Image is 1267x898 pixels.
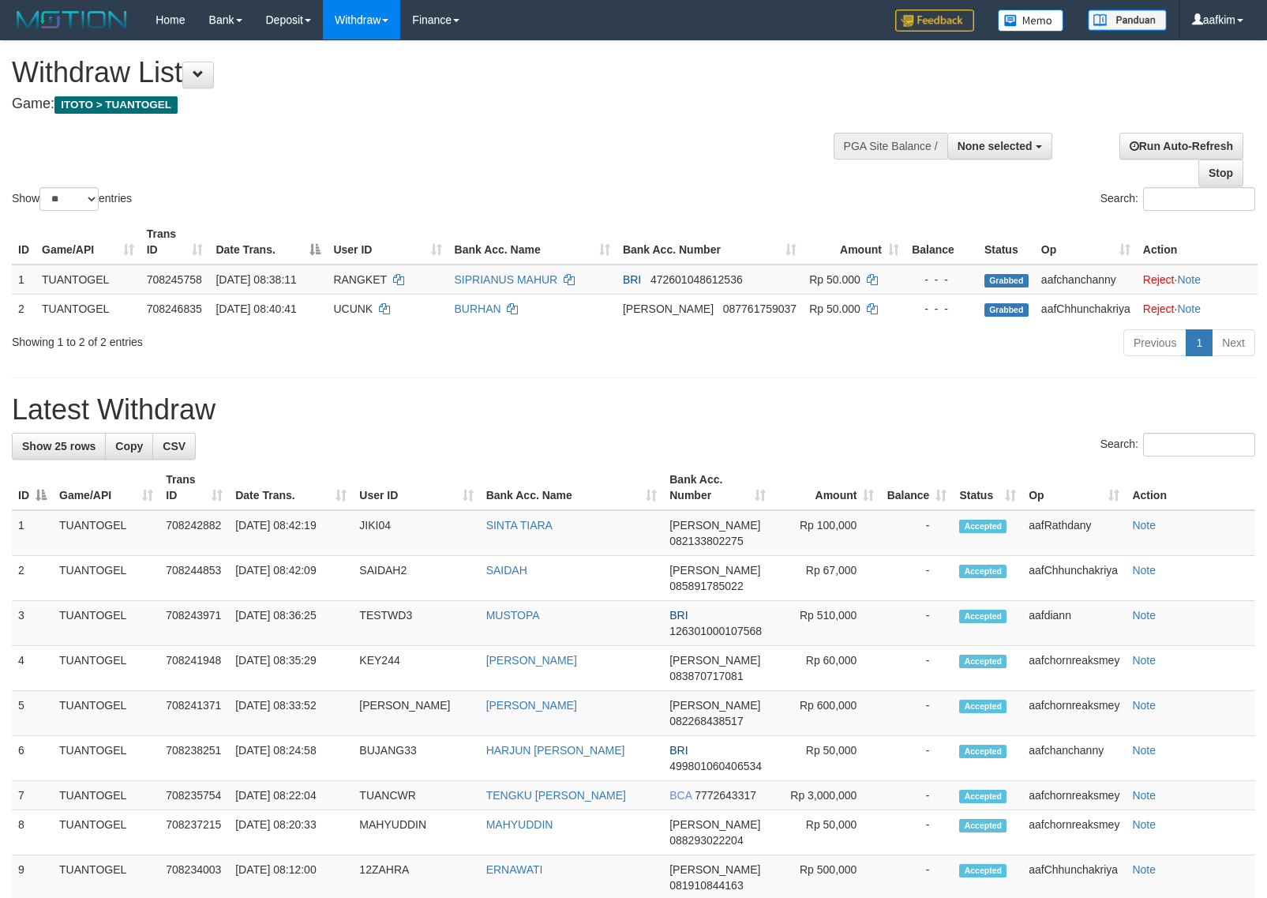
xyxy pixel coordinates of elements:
[1177,302,1201,315] a: Note
[163,440,186,453] span: CSV
[998,9,1064,32] img: Button%20Memo.svg
[486,818,553,831] a: MAHYUDDIN
[53,736,159,781] td: TUANTOGEL
[486,744,625,757] a: HARJUN [PERSON_NAME]
[650,273,743,286] span: Copy 472601048612536 to clipboard
[12,294,36,323] td: 2
[1132,818,1156,831] a: Note
[772,781,880,810] td: Rp 3,000,000
[880,556,953,601] td: -
[1212,329,1255,356] a: Next
[353,465,479,510] th: User ID: activate to sort column ascending
[1137,294,1258,323] td: ·
[12,328,516,350] div: Showing 1 to 2 of 2 entries
[209,220,327,265] th: Date Trans.: activate to sort column descending
[1132,699,1156,712] a: Note
[159,510,229,556] td: 708242882
[353,510,479,556] td: JIKI04
[353,691,479,736] td: [PERSON_NAME]
[912,301,972,317] div: - - -
[353,781,479,810] td: TUANCWR
[1143,273,1175,286] a: Reject
[669,818,760,831] span: [PERSON_NAME]
[617,220,803,265] th: Bank Acc. Number: activate to sort column ascending
[1119,133,1243,160] a: Run Auto-Refresh
[448,220,617,265] th: Bank Acc. Name: activate to sort column ascending
[152,433,196,460] a: CSV
[159,781,229,810] td: 708235754
[772,736,880,781] td: Rp 50,000
[669,609,688,622] span: BRI
[669,863,760,876] span: [PERSON_NAME]
[486,564,527,577] a: SAIDAH
[1022,465,1126,510] th: Op: activate to sort column ascending
[1022,691,1126,736] td: aafchornreaksmey
[669,625,762,637] span: Copy 126301000107568 to clipboard
[984,303,1029,317] span: Grabbed
[147,273,202,286] span: 708245758
[1132,789,1156,802] a: Note
[159,556,229,601] td: 708244853
[53,601,159,646] td: TUANTOGEL
[772,601,880,646] td: Rp 510,000
[229,691,353,736] td: [DATE] 08:33:52
[12,57,829,88] h1: Withdraw List
[455,302,501,315] a: BURHAN
[772,510,880,556] td: Rp 100,000
[12,810,53,855] td: 8
[669,699,760,712] span: [PERSON_NAME]
[959,655,1006,668] span: Accepted
[809,302,860,315] span: Rp 50.000
[669,715,743,727] span: Copy 082268438517 to clipboard
[12,510,53,556] td: 1
[229,556,353,601] td: [DATE] 08:42:09
[669,654,760,667] span: [PERSON_NAME]
[12,187,132,211] label: Show entries
[327,220,448,265] th: User ID: activate to sort column ascending
[669,580,743,592] span: Copy 085891785022 to clipboard
[978,220,1035,265] th: Status
[12,646,53,691] td: 4
[1132,519,1156,532] a: Note
[953,465,1022,510] th: Status: activate to sort column ascending
[1022,736,1126,781] td: aafchanchanny
[1022,601,1126,646] td: aafdiann
[809,273,860,286] span: Rp 50.000
[12,781,53,810] td: 7
[159,601,229,646] td: 708243971
[772,556,880,601] td: Rp 67,000
[480,465,664,510] th: Bank Acc. Name: activate to sort column ascending
[880,781,953,810] td: -
[12,265,36,295] td: 1
[1186,329,1213,356] a: 1
[53,646,159,691] td: TUANTOGEL
[959,864,1006,877] span: Accepted
[959,745,1006,758] span: Accepted
[141,220,210,265] th: Trans ID: activate to sort column ascending
[229,736,353,781] td: [DATE] 08:24:58
[486,789,626,802] a: TENGKU [PERSON_NAME]
[880,736,953,781] td: -
[803,220,905,265] th: Amount: activate to sort column ascending
[1035,220,1137,265] th: Op: activate to sort column ascending
[229,781,353,810] td: [DATE] 08:22:04
[1035,294,1137,323] td: aafChhunchakriya
[12,433,106,460] a: Show 25 rows
[1100,433,1255,457] label: Search:
[53,781,159,810] td: TUANTOGEL
[1132,609,1156,622] a: Note
[353,646,479,691] td: KEY244
[333,273,386,286] span: RANGKET
[105,433,153,460] a: Copy
[54,96,178,114] span: ITOTO > TUANTOGEL
[53,810,159,855] td: TUANTOGEL
[663,465,772,510] th: Bank Acc. Number: activate to sort column ascending
[669,834,743,847] span: Copy 088293022204 to clipboard
[455,273,558,286] a: SIPRIANUS MAHUR
[880,646,953,691] td: -
[147,302,202,315] span: 708246835
[1126,465,1255,510] th: Action
[229,646,353,691] td: [DATE] 08:35:29
[880,510,953,556] td: -
[959,565,1006,578] span: Accepted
